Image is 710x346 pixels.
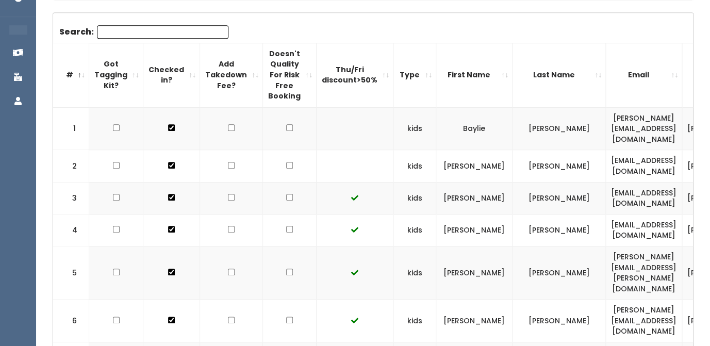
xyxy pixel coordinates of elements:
td: 4 [53,214,89,246]
td: [PERSON_NAME] [436,246,513,299]
td: 1 [53,107,89,150]
td: kids [393,300,436,342]
th: First Name: activate to sort column ascending [436,43,513,107]
td: 5 [53,246,89,299]
td: kids [393,150,436,182]
td: kids [393,246,436,299]
th: Type: activate to sort column ascending [393,43,436,107]
td: [PERSON_NAME] [513,246,606,299]
td: 2 [53,150,89,182]
th: Thu/Fri discount&gt;50%: activate to sort column ascending [317,43,393,107]
td: 6 [53,300,89,342]
td: [PERSON_NAME][EMAIL_ADDRESS][DOMAIN_NAME] [606,300,682,342]
td: [PERSON_NAME] [513,300,606,342]
td: kids [393,214,436,246]
td: [PERSON_NAME] [436,214,513,246]
td: [PERSON_NAME] [513,150,606,182]
th: #: activate to sort column descending [53,43,89,107]
td: [PERSON_NAME] [513,107,606,150]
td: 3 [53,182,89,214]
td: kids [393,182,436,214]
td: [PERSON_NAME] [436,182,513,214]
th: Checked in?: activate to sort column ascending [143,43,200,107]
th: Got Tagging Kit?: activate to sort column ascending [89,43,143,107]
td: [PERSON_NAME] [513,214,606,246]
td: [EMAIL_ADDRESS][DOMAIN_NAME] [606,214,682,246]
td: [PERSON_NAME] [513,182,606,214]
th: Last Name: activate to sort column ascending [513,43,606,107]
td: kids [393,107,436,150]
td: [PERSON_NAME] [436,300,513,342]
td: [PERSON_NAME] [436,150,513,182]
th: Email: activate to sort column ascending [606,43,682,107]
label: Search: [59,25,228,39]
th: Add Takedown Fee?: activate to sort column ascending [200,43,263,107]
td: [EMAIL_ADDRESS][DOMAIN_NAME] [606,182,682,214]
td: [PERSON_NAME][EMAIL_ADDRESS][PERSON_NAME][DOMAIN_NAME] [606,246,682,299]
td: Baylie [436,107,513,150]
th: Doesn't Quality For Risk Free Booking : activate to sort column ascending [263,43,317,107]
td: [PERSON_NAME][EMAIL_ADDRESS][DOMAIN_NAME] [606,107,682,150]
input: Search: [97,25,228,39]
td: [EMAIL_ADDRESS][DOMAIN_NAME] [606,150,682,182]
